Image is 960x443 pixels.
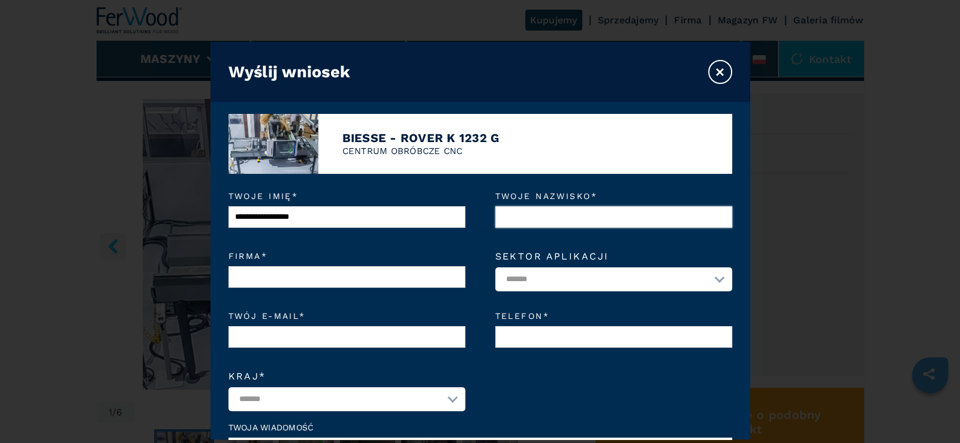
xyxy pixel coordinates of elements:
[495,206,732,228] input: Twoje nazwisko*
[495,252,732,261] label: Sektor aplikacji
[228,326,465,348] input: Twój e-mail*
[495,312,732,320] em: Telefon
[228,206,465,228] input: Twoje imię*
[342,131,499,145] h4: BIESSE - ROVER K 1232 G
[228,423,732,432] label: Twoja wiadomość
[228,252,465,260] em: Firma
[228,312,465,320] em: Twój e-mail
[228,114,318,174] img: image
[495,326,732,348] input: Telefon*
[342,145,499,158] p: CENTRUM OBRÓBCZE CNC
[228,372,465,381] label: Kraj
[228,192,465,200] em: Twoje imię
[708,60,732,84] button: ×
[495,192,732,200] em: Twoje nazwisko
[228,266,465,288] input: Firma*
[228,62,351,82] h3: Wyślij wniosek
